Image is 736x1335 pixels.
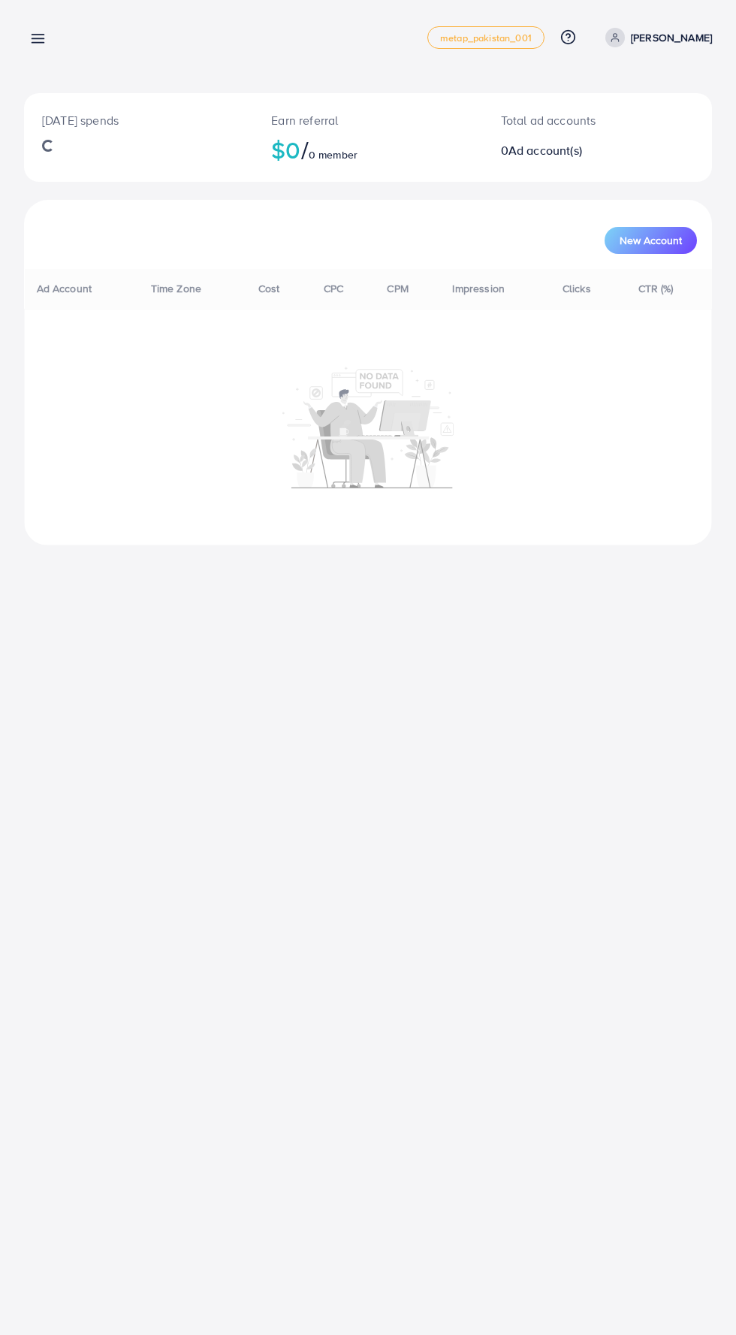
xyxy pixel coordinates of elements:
[631,29,712,47] p: [PERSON_NAME]
[427,26,544,49] a: metap_pakistan_001
[301,132,309,167] span: /
[508,142,582,159] span: Ad account(s)
[42,111,235,129] p: [DATE] spends
[501,111,637,129] p: Total ad accounts
[599,28,712,47] a: [PERSON_NAME]
[271,111,464,129] p: Earn referral
[605,227,697,254] button: New Account
[309,147,357,162] span: 0 member
[620,235,682,246] span: New Account
[440,33,532,43] span: metap_pakistan_001
[501,143,637,158] h2: 0
[271,135,464,164] h2: $0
